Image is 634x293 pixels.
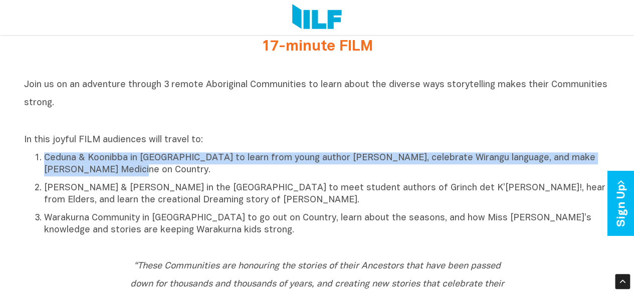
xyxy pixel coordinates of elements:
[44,152,610,176] p: Ceduna & Koonibba in [GEOGRAPHIC_DATA] to learn from young author [PERSON_NAME], celebrate Wirang...
[44,182,610,206] p: [PERSON_NAME] & [PERSON_NAME] in the [GEOGRAPHIC_DATA] to meet student authors of Grinch det K’[P...
[44,212,610,236] p: Warakurna Community in [GEOGRAPHIC_DATA] to go out on Country, learn about the seasons, and how M...
[292,4,342,31] img: Logo
[615,274,630,289] div: Scroll Back to Top
[24,81,607,107] span: Join us on an adventure through 3 remote Aboriginal Communities to learn about the diverse ways s...
[24,134,610,146] p: In this joyful FILM audiences will travel to:
[129,39,505,55] h2: 17-minute FILM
